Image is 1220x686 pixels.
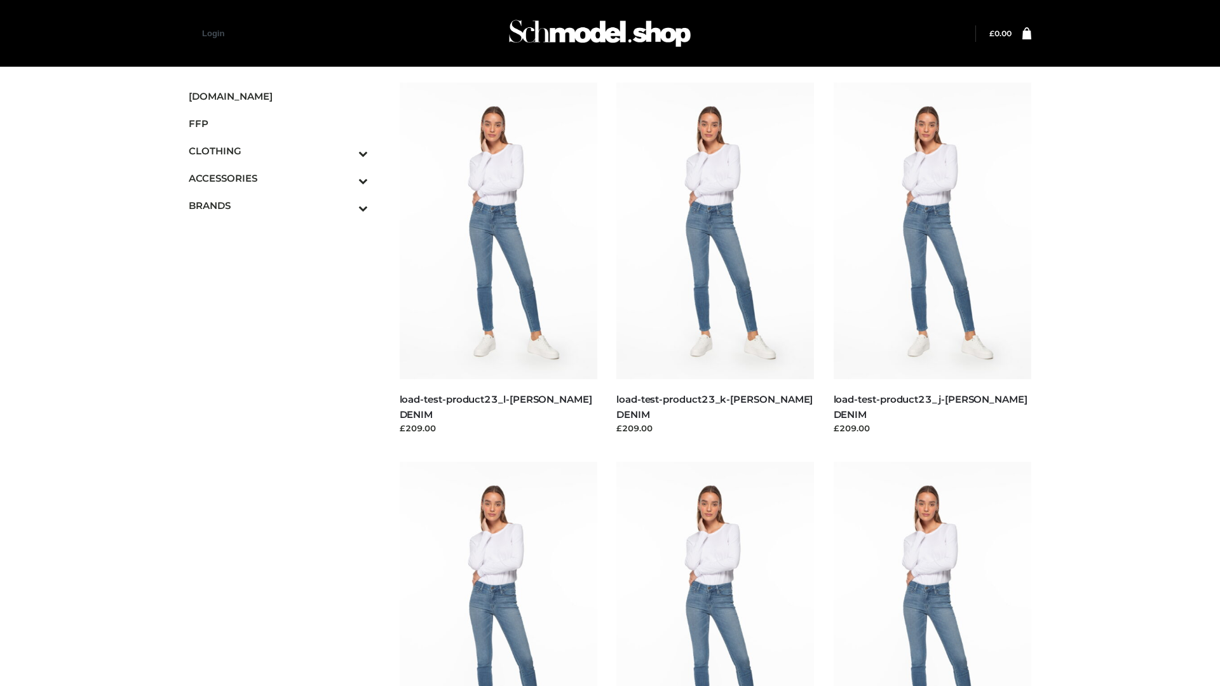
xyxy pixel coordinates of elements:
span: ACCESSORIES [189,171,368,185]
span: [DOMAIN_NAME] [189,89,368,104]
span: FFP [189,116,368,131]
img: Schmodel Admin 964 [505,8,695,58]
a: CLOTHINGToggle Submenu [189,137,368,165]
span: £ [989,29,994,38]
a: load-test-product23_k-[PERSON_NAME] DENIM [616,393,813,420]
a: Login [202,29,224,38]
div: £209.00 [400,422,598,434]
div: £209.00 [834,422,1032,434]
button: Toggle Submenu [323,165,368,192]
a: load-test-product23_j-[PERSON_NAME] DENIM [834,393,1027,420]
div: £209.00 [616,422,815,434]
a: FFP [189,110,368,137]
button: Toggle Submenu [323,192,368,219]
button: Toggle Submenu [323,137,368,165]
a: £0.00 [989,29,1012,38]
a: BRANDSToggle Submenu [189,192,368,219]
a: ACCESSORIESToggle Submenu [189,165,368,192]
span: BRANDS [189,198,368,213]
a: [DOMAIN_NAME] [189,83,368,110]
bdi: 0.00 [989,29,1012,38]
a: load-test-product23_l-[PERSON_NAME] DENIM [400,393,592,420]
span: CLOTHING [189,144,368,158]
